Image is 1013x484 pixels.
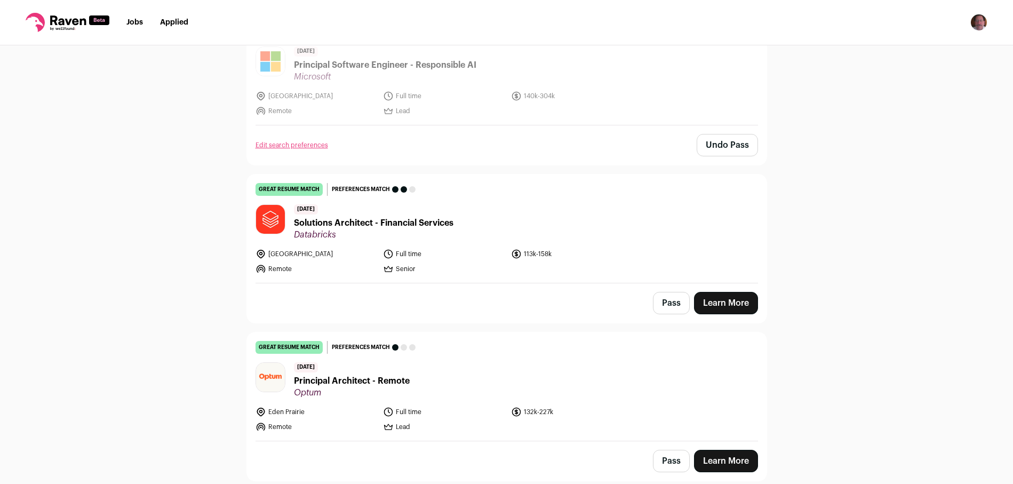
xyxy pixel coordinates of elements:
a: great resume match Preferences match [DATE] Principal Software Engineer - Responsible AI Microsof... [247,17,767,125]
img: 14410719-medium_jpg [970,14,987,31]
button: Pass [653,292,690,314]
span: [DATE] [294,204,318,215]
img: 376ce2308abb7868d27d6bbf9139e6d572da7d7426218e43eb8ec57d9e48ff1a.jpg [256,363,285,392]
a: Learn More [694,450,758,472]
div: great resume match [256,183,323,196]
li: 113k-158k [511,249,633,259]
span: [DATE] [294,362,318,372]
span: Principal Software Engineer - Responsible AI [294,59,476,72]
li: 132k-227k [511,407,633,417]
button: Pass [653,450,690,472]
img: c786a7b10b07920eb52778d94b98952337776963b9c08eb22d98bc7b89d269e4.jpg [256,47,285,76]
li: Full time [383,249,505,259]
span: Solutions Architect - Financial Services [294,217,453,229]
li: Full time [383,91,505,101]
span: Microsoft [294,72,476,82]
div: great resume match [256,341,323,354]
span: [DATE] [294,46,318,57]
li: Eden Prairie [256,407,377,417]
a: Learn More [694,292,758,314]
button: Undo Pass [697,134,758,156]
span: Databricks [294,229,453,240]
li: Lead [383,422,505,432]
span: Principal Architect - Remote [294,375,410,387]
li: Full time [383,407,505,417]
button: Open dropdown [970,14,987,31]
span: Optum [294,387,410,398]
img: 2627820df5a5fb83b9bfcd24ab9d88b0f4a9007dcda8bd07e2cf2d932c69b857.jpg [256,205,285,234]
li: [GEOGRAPHIC_DATA] [256,249,377,259]
a: Jobs [126,19,143,26]
span: Preferences match [332,342,390,353]
li: Remote [256,422,377,432]
span: Preferences match [332,184,390,195]
a: great resume match Preferences match [DATE] Solutions Architect - Financial Services Databricks [... [247,174,767,283]
a: Applied [160,19,188,26]
a: great resume match Preferences match [DATE] Principal Architect - Remote Optum Eden Prairie Full ... [247,332,767,441]
li: Remote [256,264,377,274]
li: Remote [256,106,377,116]
a: Edit search preferences [256,141,328,149]
li: Senior [383,264,505,274]
li: 140k-304k [511,91,633,101]
li: [GEOGRAPHIC_DATA] [256,91,377,101]
li: Lead [383,106,505,116]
